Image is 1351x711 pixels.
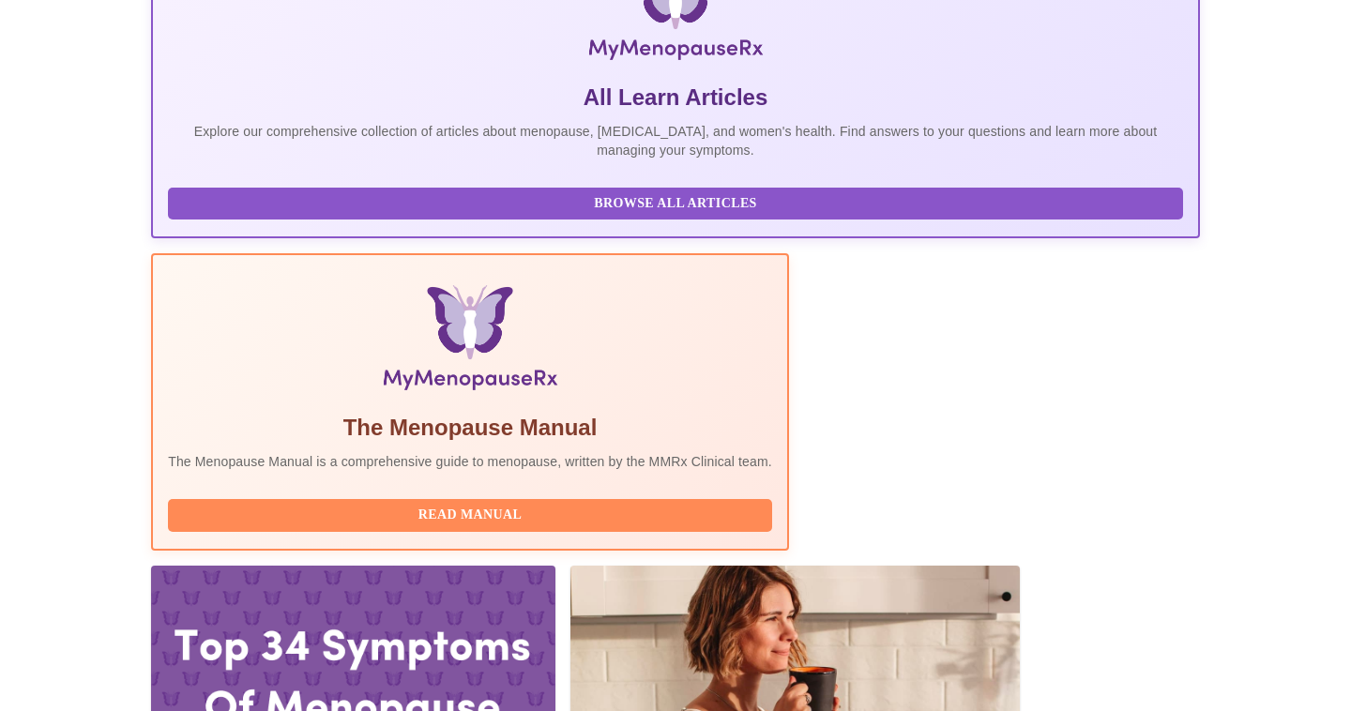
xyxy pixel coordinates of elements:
[187,192,1164,216] span: Browse All Articles
[168,194,1188,210] a: Browse All Articles
[168,506,777,522] a: Read Manual
[168,452,772,471] p: The Menopause Manual is a comprehensive guide to menopause, written by the MMRx Clinical team.
[168,499,772,532] button: Read Manual
[168,83,1183,113] h5: All Learn Articles
[187,504,753,527] span: Read Manual
[168,188,1183,220] button: Browse All Articles
[168,413,772,443] h5: The Menopause Manual
[168,122,1183,159] p: Explore our comprehensive collection of articles about menopause, [MEDICAL_DATA], and women's hea...
[264,285,675,398] img: Menopause Manual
